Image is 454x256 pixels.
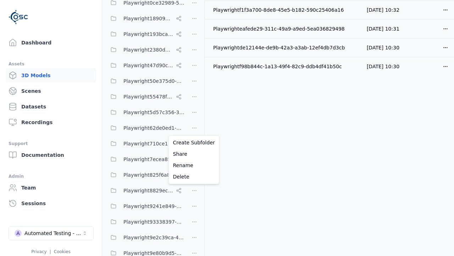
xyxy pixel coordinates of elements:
[170,160,218,171] a: Rename
[170,137,218,148] a: Create Subfolder
[170,148,218,160] a: Share
[170,171,218,182] a: Delete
